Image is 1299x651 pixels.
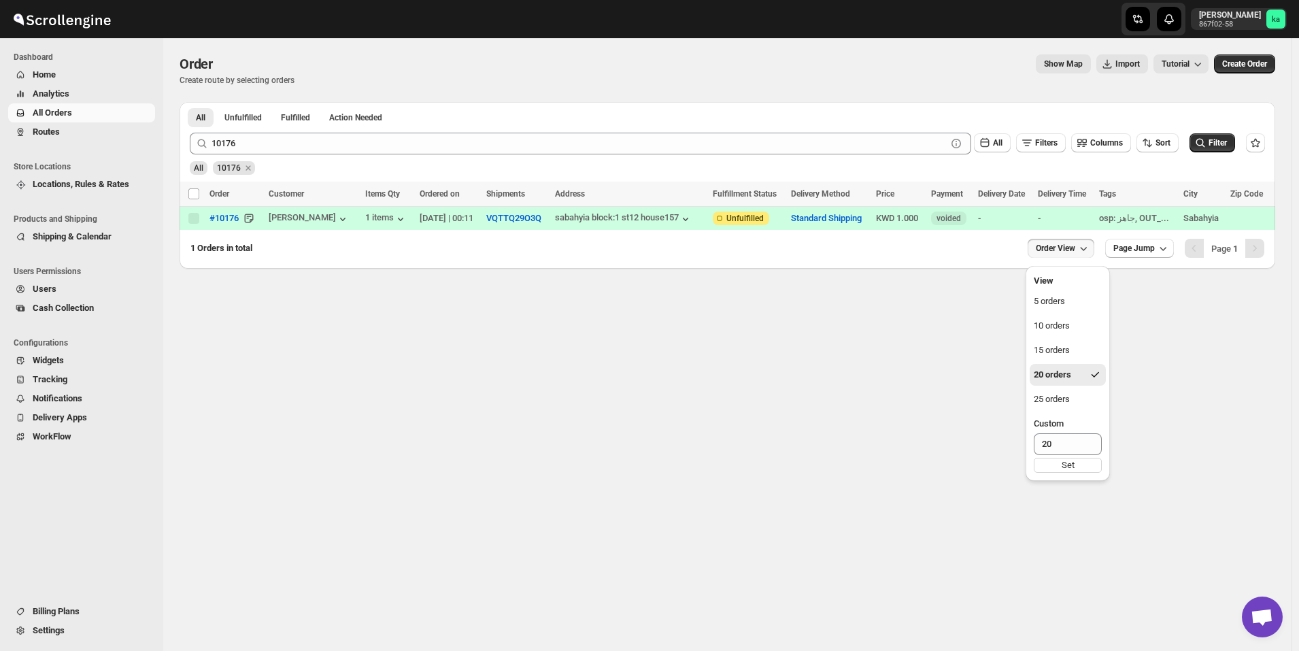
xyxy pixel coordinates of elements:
[974,133,1011,152] button: All
[713,189,777,199] span: Fulfillment Status
[8,122,155,141] button: Routes
[224,112,262,123] span: Unfulfilled
[931,189,963,199] span: Payment
[1030,388,1106,410] button: 25 orders
[1038,189,1086,199] span: Delivery Time
[8,602,155,621] button: Billing Plans
[1211,244,1238,254] span: Page
[555,212,692,226] button: sabahyia block:1 st12 house157
[8,227,155,246] button: Shipping & Calendar
[876,189,894,199] span: Price
[8,408,155,427] button: Delivery Apps
[1155,138,1170,148] span: Sort
[242,162,254,174] button: Remove 10176
[33,127,60,137] span: Routes
[486,213,541,223] button: VQTTQ29O3Q
[1185,239,1264,258] nav: Pagination
[791,189,850,199] span: Delivery Method
[1233,244,1238,254] b: 1
[180,75,294,86] p: Create route by selecting orders
[33,69,56,80] span: Home
[1034,458,1102,473] div: Set
[1222,59,1267,69] span: Create Order
[8,103,155,122] button: All Orders
[1242,597,1283,637] a: Open chat
[1096,54,1148,73] button: Import
[1030,413,1106,477] button: CustomSet
[726,213,764,224] span: Unfulfilled
[1153,54,1209,73] button: Tutorial
[365,189,400,199] span: Items Qty
[33,606,80,616] span: Billing Plans
[1030,364,1106,386] button: 20 orders
[1034,274,1102,288] h2: View
[321,108,390,127] button: ActionNeeded
[1136,133,1179,152] button: Sort
[201,207,247,229] button: #10176
[190,243,252,253] span: 1 Orders in total
[420,189,460,199] span: Ordered on
[217,163,241,173] span: 10176
[1034,418,1064,429] span: Custom
[273,108,318,127] button: Fulfilled
[1030,290,1106,312] button: 5 orders
[196,112,205,123] span: All
[1016,133,1066,152] button: Filters
[1183,189,1198,199] span: City
[1209,138,1227,148] span: Filter
[188,108,214,127] button: All
[1044,59,1083,69] span: Show Map
[876,212,922,225] div: KWD 1.000
[1034,344,1070,357] div: 15 orders
[33,355,64,365] span: Widgets
[1030,339,1106,361] button: 15 orders
[1214,54,1275,73] button: Create custom order
[8,280,155,299] button: Users
[1113,243,1155,254] span: Page Jump
[33,412,87,422] span: Delivery Apps
[1034,393,1070,406] div: 25 orders
[791,213,862,223] button: Standard Shipping
[281,112,310,123] span: Fulfilled
[1038,212,1091,225] div: -
[486,189,525,199] span: Shipments
[1034,368,1071,382] div: 20 orders
[365,212,407,226] button: 1 items
[8,65,155,84] button: Home
[1183,212,1222,225] div: Sabahyia
[8,299,155,318] button: Cash Collection
[1099,212,1176,225] div: osp: جاهز, OUT_...
[1034,295,1065,308] div: 5 orders
[11,2,113,36] img: ScrollEngine
[1272,15,1280,24] text: ka
[937,213,961,224] span: voided
[1266,10,1285,29] span: khaled alrashidi
[33,625,65,635] span: Settings
[180,56,213,72] span: Order
[1030,315,1106,337] button: 10 orders
[194,163,203,173] span: All
[8,389,155,408] button: Notifications
[1162,59,1190,69] span: Tutorial
[33,179,129,189] span: Locations, Rules & Rates
[212,133,947,154] input: Press enter after typing | Search Eg.#10176
[1036,54,1091,73] button: Map action label
[8,427,155,446] button: WorkFlow
[555,212,679,222] div: sabahyia block:1 st12 house157
[8,370,155,389] button: Tracking
[33,374,67,384] span: Tracking
[14,214,156,224] span: Products and Shipping
[1199,20,1261,29] p: 867f02-58
[978,212,1030,225] div: -
[33,284,56,294] span: Users
[1035,138,1058,148] span: Filters
[8,175,155,194] button: Locations, Rules & Rates
[1230,189,1263,199] span: Zip Code
[8,621,155,640] button: Settings
[8,84,155,103] button: Analytics
[1036,243,1075,254] span: Order View
[993,138,1002,148] span: All
[978,189,1025,199] span: Delivery Date
[1190,133,1235,152] button: Filter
